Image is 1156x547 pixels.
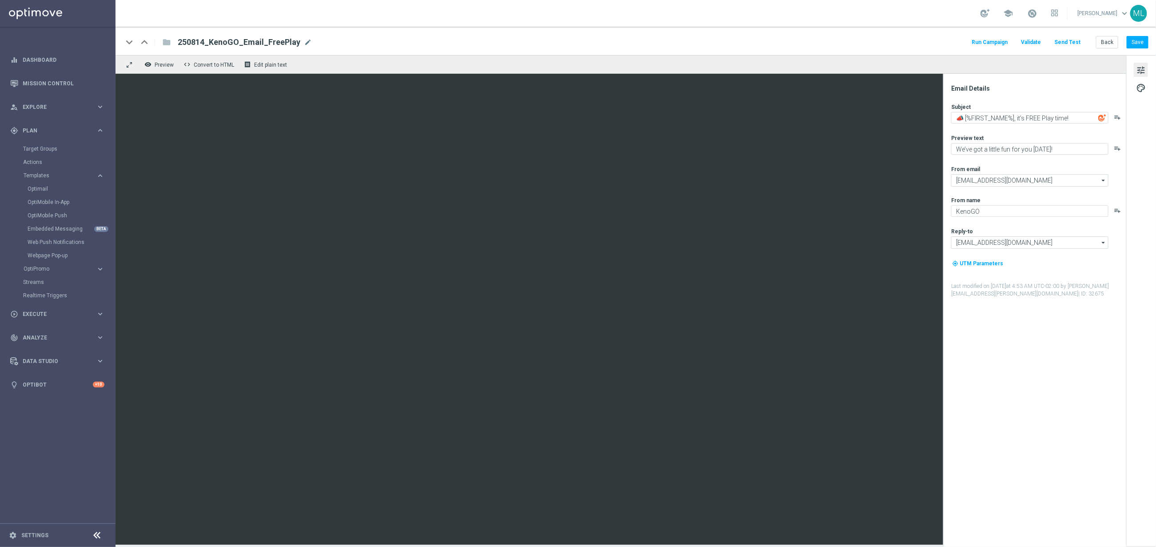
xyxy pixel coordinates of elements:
[10,381,105,388] button: lightbulb Optibot +10
[10,127,105,134] button: gps_fixed Plan keyboard_arrow_right
[23,265,105,272] button: OptiPromo keyboard_arrow_right
[181,59,238,70] button: code Convert to HTML
[10,334,105,341] button: track_changes Analyze keyboard_arrow_right
[28,209,115,222] div: OptiMobile Push
[178,37,300,48] span: 250814_KenoGO_Email_FreePlay
[254,62,287,68] span: Edit plain text
[10,358,105,365] button: Data Studio keyboard_arrow_right
[28,239,92,246] a: Web Push Notifications
[1021,39,1041,45] span: Validate
[1078,291,1104,297] span: | ID: 32675
[96,333,104,342] i: keyboard_arrow_right
[10,310,96,318] div: Execute
[28,199,92,206] a: OptiMobile In-App
[951,259,1004,268] button: my_location UTM Parameters
[23,311,96,317] span: Execute
[23,156,115,169] div: Actions
[10,311,105,318] button: play_circle_outline Execute keyboard_arrow_right
[28,212,92,219] a: OptiMobile Push
[1096,36,1118,48] button: Back
[23,142,115,156] div: Target Groups
[96,357,104,365] i: keyboard_arrow_right
[10,72,104,95] div: Mission Control
[23,335,96,340] span: Analyze
[28,252,92,259] a: Webpage Pop-up
[1136,64,1146,76] span: tune
[1076,7,1130,20] a: [PERSON_NAME]keyboard_arrow_down
[1098,114,1106,122] img: optiGenie.svg
[10,56,18,64] i: equalizer
[24,173,87,178] span: Templates
[1020,36,1042,48] button: Validate
[23,172,105,179] button: Templates keyboard_arrow_right
[10,334,18,342] i: track_changes
[94,226,108,232] div: BETA
[155,62,174,68] span: Preview
[1134,80,1148,95] button: palette
[96,103,104,111] i: keyboard_arrow_right
[10,373,104,396] div: Optibot
[28,249,115,262] div: Webpage Pop-up
[23,279,92,286] a: Streams
[951,84,1125,92] div: Email Details
[1003,8,1013,18] span: school
[304,38,312,46] span: mode_edit
[960,260,1003,267] span: UTM Parameters
[24,266,96,272] div: OptiPromo
[96,310,104,318] i: keyboard_arrow_right
[1127,36,1148,48] button: Save
[28,185,92,192] a: Optimail
[142,59,178,70] button: remove_red_eye Preview
[93,382,104,387] div: +10
[1120,8,1129,18] span: keyboard_arrow_down
[28,222,115,236] div: Embedded Messaging
[10,334,96,342] div: Analyze
[1134,63,1148,77] button: tune
[96,265,104,273] i: keyboard_arrow_right
[951,166,980,173] label: From email
[951,104,971,111] label: Subject
[23,128,96,133] span: Plan
[96,126,104,135] i: keyboard_arrow_right
[242,59,291,70] button: receipt Edit plain text
[1114,145,1121,152] button: playlist_add
[28,225,92,232] a: Embedded Messaging
[10,80,105,87] button: Mission Control
[951,135,984,142] label: Preview text
[28,236,115,249] div: Web Push Notifications
[1114,207,1121,214] button: playlist_add
[194,62,234,68] span: Convert to HTML
[951,236,1108,249] input: Select
[10,103,96,111] div: Explore
[23,359,96,364] span: Data Studio
[952,260,958,267] i: my_location
[23,169,115,262] div: Templates
[21,533,48,538] a: Settings
[10,310,18,318] i: play_circle_outline
[10,127,18,135] i: gps_fixed
[10,357,96,365] div: Data Studio
[951,174,1108,187] input: Select
[10,103,18,111] i: person_search
[951,228,973,235] label: Reply-to
[23,289,115,302] div: Realtime Triggers
[10,48,104,72] div: Dashboard
[10,56,105,64] button: equalizer Dashboard
[10,104,105,111] button: person_search Explore keyboard_arrow_right
[183,61,191,68] span: code
[23,373,93,396] a: Optibot
[1130,5,1147,22] div: ML
[144,61,151,68] i: remove_red_eye
[244,61,251,68] i: receipt
[1099,237,1108,248] i: arrow_drop_down
[24,266,87,272] span: OptiPromo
